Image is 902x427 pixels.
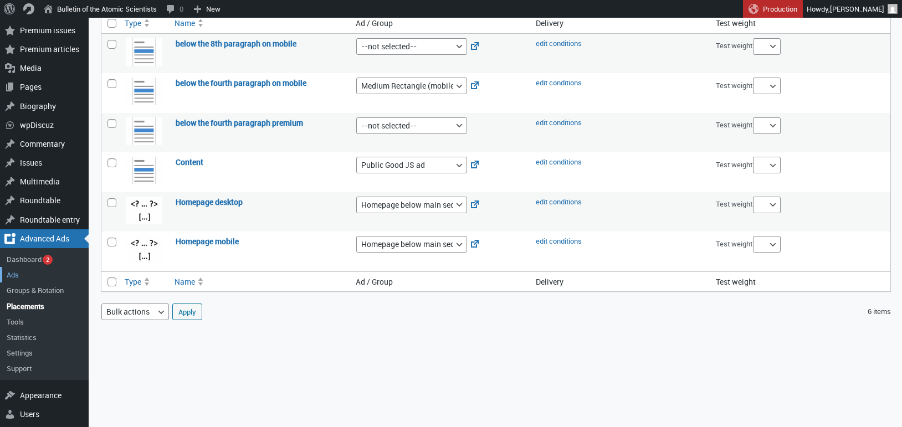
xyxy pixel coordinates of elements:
[176,236,239,246] a: Homepage mobile
[716,120,781,130] label: Test weight
[530,13,710,34] th: Delivery
[753,117,781,134] select: Test weight
[126,197,163,224] img: Manual Placement
[536,117,582,127] a: edit conditions
[830,4,884,14] span: [PERSON_NAME]
[716,40,781,50] label: Test weight
[716,239,781,249] label: Test weight
[710,271,890,292] th: Test weight
[753,197,781,213] select: Test weight
[125,276,141,287] span: Type
[176,38,296,49] a: below the 8th paragraph on mobile
[753,78,781,94] select: Test weight
[120,272,170,292] a: Type Sort ascending.
[126,236,163,264] img: Manual Placement
[536,157,582,167] a: edit conditions
[120,13,170,33] a: Type Sort ascending.
[126,78,163,105] img: Content
[176,78,306,88] a: below the fourth paragraph on mobile
[350,13,530,34] th: Ad / Group
[753,38,781,55] select: Test weight
[176,197,243,207] a: Homepage desktop
[868,306,891,316] span: 6 items
[176,117,303,128] a: below the fourth paragraph premium
[170,13,350,33] a: Name Sort ascending.
[46,255,49,264] span: 2
[175,276,195,287] span: Name
[536,38,582,48] a: edit conditions
[530,271,710,292] th: Delivery
[126,157,163,184] img: Content
[350,271,530,292] th: Ad / Group
[753,157,781,173] select: Test weight
[125,18,141,29] span: Type
[536,236,582,246] a: edit conditions
[175,18,195,29] span: Name
[716,199,781,209] label: Test weight
[536,197,582,207] a: edit conditions
[536,78,582,88] a: edit conditions
[753,236,781,253] select: Test weight
[170,272,350,292] a: Name Sort ascending.
[172,303,202,320] input: Apply
[710,13,890,34] th: Test weight
[716,80,781,90] label: Test weight
[716,160,781,169] label: Test weight
[126,38,163,66] img: Content
[176,157,203,167] a: Content
[126,117,163,145] img: Content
